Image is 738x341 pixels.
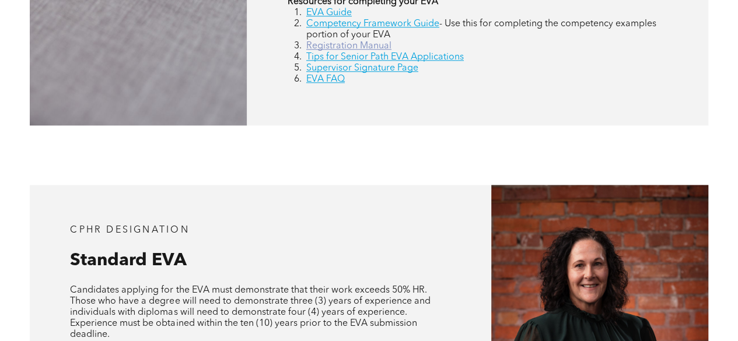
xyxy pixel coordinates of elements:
[306,64,418,73] a: Supervisor Signature Page
[70,286,430,339] span: Candidates applying for the EVA must demonstrate that their work exceeds 50% HR. Those who have a...
[70,252,186,269] span: Standard EVA
[306,19,656,40] span: - Use this for completing the competency examples portion of your EVA
[306,75,345,84] a: EVA FAQ
[306,41,391,51] a: Registration Manual
[306,19,439,29] a: Competency Framework Guide
[70,226,189,235] span: CPHR DESIGNATION
[306,8,352,17] a: EVA Guide
[306,52,464,62] a: Tips for Senior Path EVA Applications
